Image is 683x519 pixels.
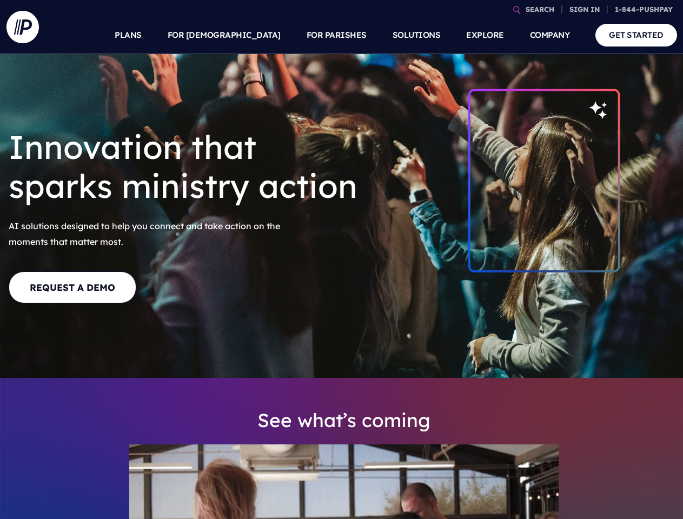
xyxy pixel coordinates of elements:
a: GET STARTED [595,24,677,46]
a: PLANS [115,16,142,54]
span: AI solutions designed to help you connect and take action on the moments that matter most. [9,218,311,250]
h3: See what’s coming [129,400,559,442]
a: EXPLORE [466,16,504,54]
a: COMPANY [530,16,570,54]
a: REQUEST A DEMO [9,271,136,303]
a: FOR PARISHES [307,16,367,54]
h1: Innovation that sparks ministry action [9,119,366,214]
a: SOLUTIONS [393,16,441,54]
a: FOR [DEMOGRAPHIC_DATA] [168,16,281,54]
